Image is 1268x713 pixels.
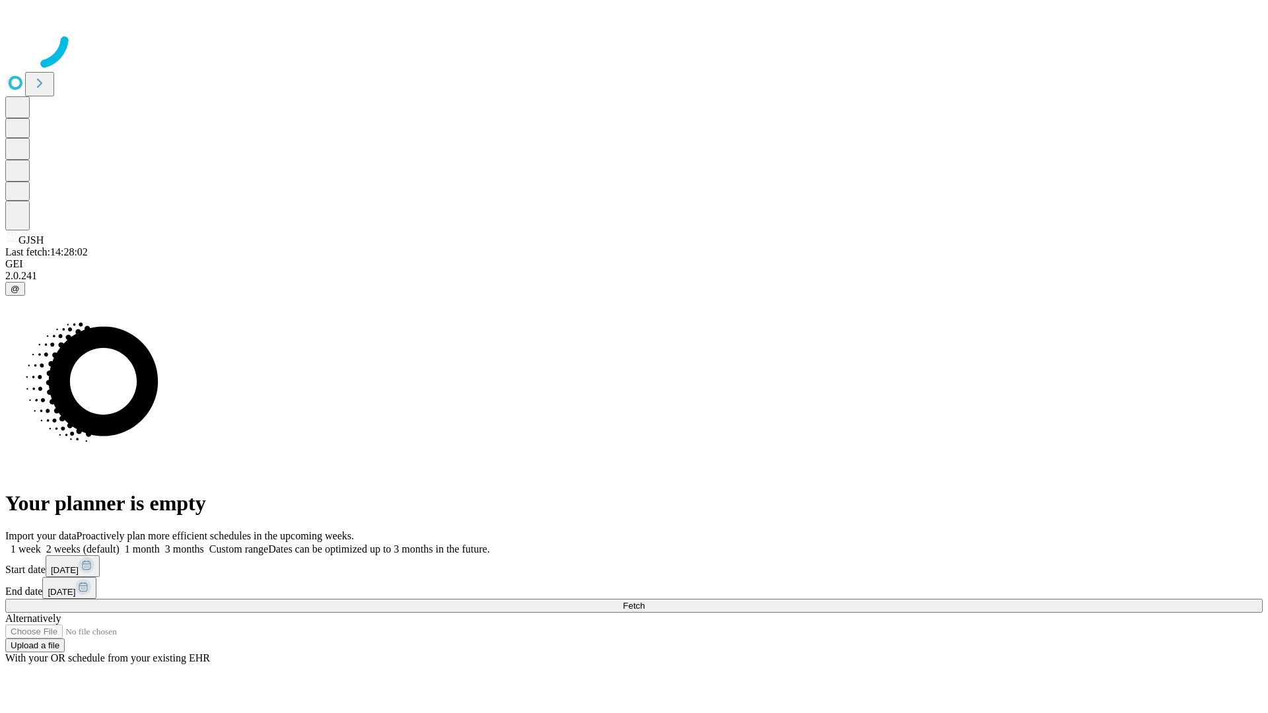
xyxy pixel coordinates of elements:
[5,577,1263,599] div: End date
[5,555,1263,577] div: Start date
[51,565,79,575] span: [DATE]
[5,282,25,296] button: @
[5,258,1263,270] div: GEI
[18,234,44,246] span: GJSH
[5,652,210,663] span: With your OR schedule from your existing EHR
[5,638,65,652] button: Upload a file
[42,577,96,599] button: [DATE]
[623,601,645,611] span: Fetch
[5,530,77,541] span: Import your data
[5,246,88,257] span: Last fetch: 14:28:02
[125,543,160,555] span: 1 month
[11,284,20,294] span: @
[209,543,268,555] span: Custom range
[5,491,1263,516] h1: Your planner is empty
[268,543,489,555] span: Dates can be optimized up to 3 months in the future.
[11,543,41,555] span: 1 week
[165,543,204,555] span: 3 months
[5,270,1263,282] div: 2.0.241
[77,530,354,541] span: Proactively plan more efficient schedules in the upcoming weeks.
[5,613,61,624] span: Alternatively
[5,599,1263,613] button: Fetch
[46,555,100,577] button: [DATE]
[48,587,75,597] span: [DATE]
[46,543,120,555] span: 2 weeks (default)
